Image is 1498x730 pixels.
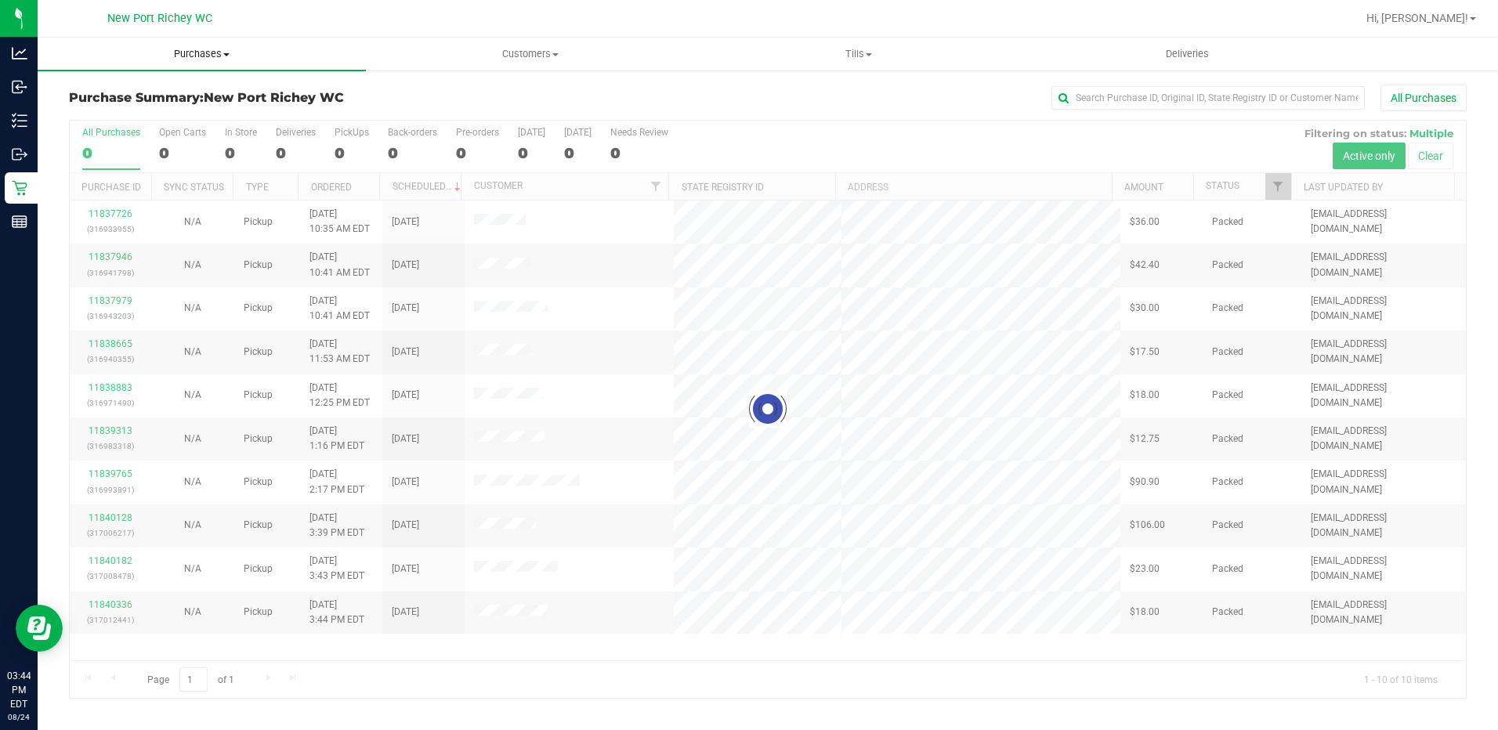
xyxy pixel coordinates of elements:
[38,47,366,61] span: Purchases
[1380,85,1467,111] button: All Purchases
[12,214,27,229] inline-svg: Reports
[7,669,31,711] p: 03:44 PM EDT
[107,12,212,25] span: New Port Richey WC
[1366,12,1468,24] span: Hi, [PERSON_NAME]!
[1051,86,1365,110] input: Search Purchase ID, Original ID, State Registry ID or Customer Name...
[7,711,31,723] p: 08/24
[695,38,1023,70] a: Tills
[12,180,27,196] inline-svg: Retail
[1023,38,1351,70] a: Deliveries
[69,91,535,105] h3: Purchase Summary:
[696,47,1022,61] span: Tills
[12,79,27,95] inline-svg: Inbound
[1145,47,1230,61] span: Deliveries
[12,113,27,128] inline-svg: Inventory
[204,90,344,105] span: New Port Richey WC
[12,45,27,61] inline-svg: Analytics
[12,146,27,162] inline-svg: Outbound
[38,38,366,70] a: Purchases
[367,47,693,61] span: Customers
[366,38,694,70] a: Customers
[16,605,63,652] iframe: Resource center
